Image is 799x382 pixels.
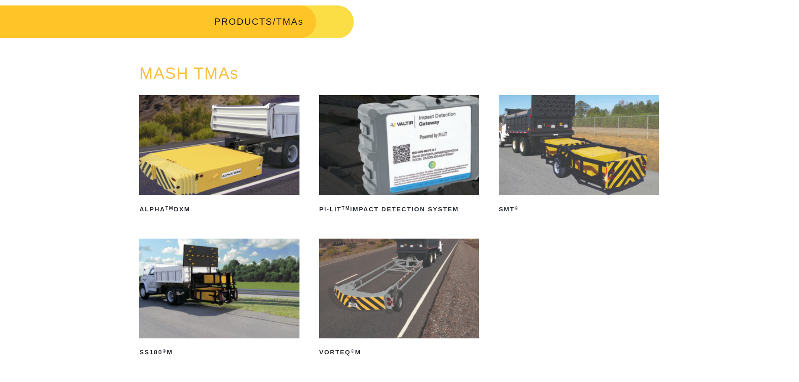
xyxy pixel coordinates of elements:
[342,205,350,210] sup: TM
[139,95,299,216] a: ALPHATMDXM
[139,239,299,359] a: SS180®M
[499,203,658,216] h2: SMT
[319,95,479,216] a: PI-LITTMImpact Detection System
[139,65,239,82] a: MASH TMAs
[214,16,273,27] a: PRODUCTS
[515,205,519,210] sup: ®
[139,346,299,359] h2: SS180 M
[319,203,479,216] h2: PI-LIT Impact Detection System
[499,95,658,216] a: SMT®
[139,203,299,216] h2: ALPHA DXM
[319,239,479,359] a: VORTEQ®M
[165,205,174,210] sup: TM
[351,348,355,353] sup: ®
[276,16,303,27] span: TMAs
[319,346,479,359] h2: VORTEQ M
[163,348,167,353] sup: ®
